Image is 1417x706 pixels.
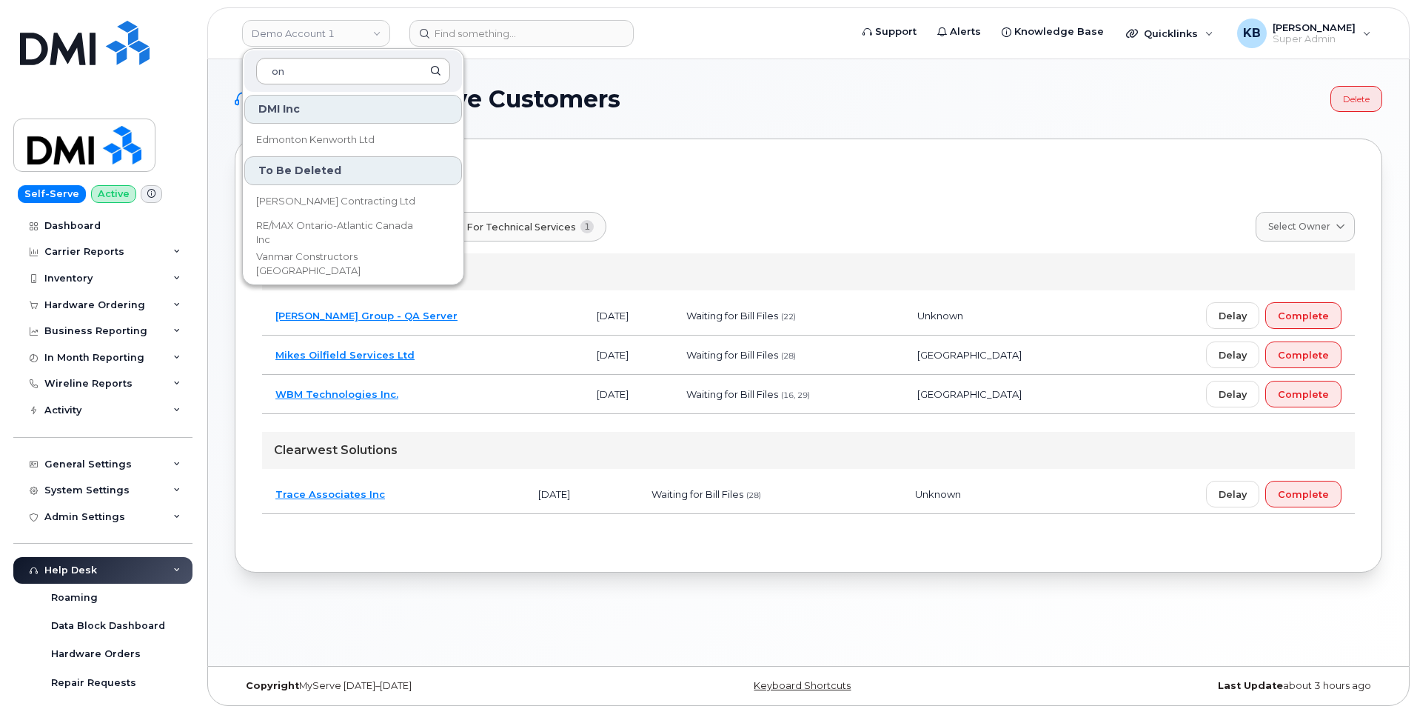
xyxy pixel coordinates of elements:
[256,58,450,84] input: Search
[256,133,375,147] span: Edmonton Kenworth Ltd
[781,312,796,322] span: (22)
[583,296,673,336] td: [DATE]
[275,488,385,500] a: Trace Associates Inc
[1278,387,1329,402] span: Complete
[1256,212,1355,242] a: Select Owner
[244,187,462,216] a: [PERSON_NAME] Contracting Ltd
[246,680,299,691] strong: Copyright
[1265,481,1341,507] button: Complete
[754,680,851,691] a: Keyboard Shortcuts
[1219,387,1247,402] span: Delay
[1206,381,1259,407] button: Delay
[781,390,810,400] span: (16, 29)
[235,680,617,692] div: MyServe [DATE]–[DATE]
[244,249,462,279] a: Vanmar Constructors [GEOGRAPHIC_DATA]
[1219,487,1247,502] span: Delay
[746,490,761,500] span: (28)
[1219,348,1247,362] span: Delay
[244,95,462,124] div: DMI Inc
[1278,348,1329,362] span: Complete
[999,680,1382,692] div: about 3 hours ago
[915,488,961,500] span: Unknown
[1278,309,1329,323] span: Complete
[781,351,796,361] span: (28)
[262,253,1355,290] div: DMI Inc
[275,349,415,361] a: Mikes Oilfield Services Ltd
[917,310,963,322] span: Unknown
[256,194,415,209] span: [PERSON_NAME] Contracting Ltd
[262,432,1355,469] div: Clearwest Solutions
[651,488,743,500] span: Waiting for Bill Files
[686,388,778,400] span: Waiting for Bill Files
[917,388,1022,400] span: [GEOGRAPHIC_DATA]
[275,388,398,400] a: WBM Technologies Inc.
[1219,309,1247,323] span: Delay
[244,156,462,185] div: To Be Deleted
[275,310,458,322] a: [PERSON_NAME] Group - QA Server
[256,219,426,247] span: RE/MAX Ontario-Atlantic Canada Inc
[1278,487,1329,502] span: Complete
[1268,220,1330,233] span: Select Owner
[1265,342,1341,368] button: Complete
[1265,381,1341,407] button: Complete
[1330,86,1382,112] a: Delete
[1218,680,1283,691] strong: Last Update
[1206,342,1259,368] button: Delay
[583,336,673,375] td: [DATE]
[686,349,778,361] span: Waiting for Bill Files
[917,349,1022,361] span: [GEOGRAPHIC_DATA]
[1265,302,1341,329] button: Complete
[580,220,594,233] span: 1
[466,220,576,234] span: For Technical Services
[256,250,426,279] span: Vanmar Constructors [GEOGRAPHIC_DATA]
[1206,302,1259,329] button: Delay
[244,218,462,247] a: RE/MAX Ontario-Atlantic Canada Inc
[1206,481,1259,507] button: Delay
[525,475,638,514] td: [DATE]
[686,310,778,322] span: Waiting for Bill Files
[244,125,462,155] a: Edmonton Kenworth Ltd
[583,375,673,414] td: [DATE]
